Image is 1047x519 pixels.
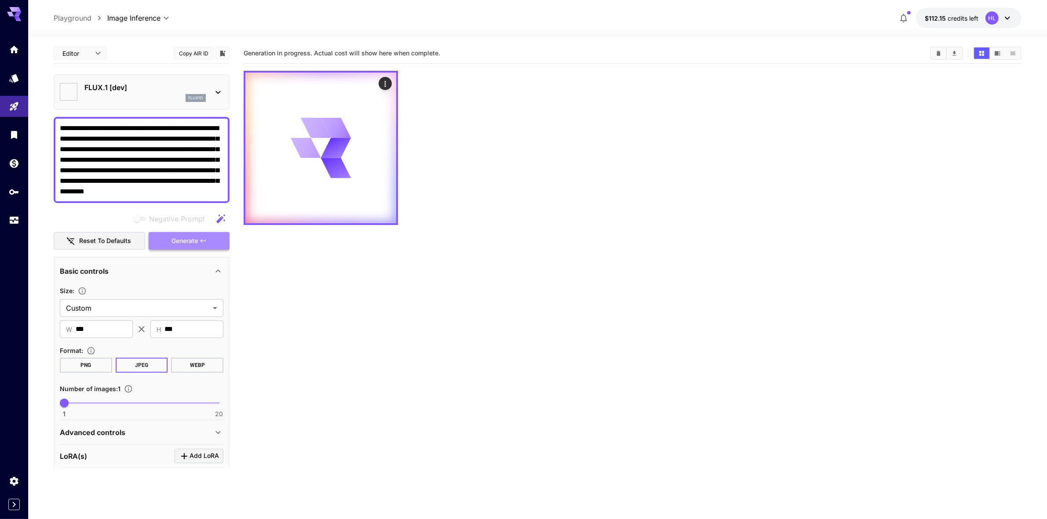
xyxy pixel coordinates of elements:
button: JPEG [116,358,168,373]
div: Playground [9,101,19,112]
p: Basic controls [60,266,109,276]
div: Actions [379,77,392,90]
p: FLUX.1 [dev] [84,82,206,93]
div: $112.14745 [925,14,978,23]
button: Download All [947,47,962,59]
div: FLUX.1 [dev]flux1d [60,79,223,105]
span: 1 [63,410,66,418]
button: Generate [149,232,230,250]
span: 20 [215,410,223,418]
button: Choose the file format for the output image. [83,346,99,355]
a: Playground [54,13,91,23]
button: PNG [60,358,112,373]
button: $112.14745HL [916,8,1021,28]
button: Add to library [219,48,226,58]
span: Editor [62,49,90,58]
span: Negative Prompt [149,214,205,224]
div: Usage [9,215,19,226]
span: Generate [171,236,198,247]
span: W [66,324,72,334]
div: API Keys [9,186,19,197]
button: Specify how many images to generate in a single request. Each image generation will be charged se... [120,385,136,393]
span: credits left [948,15,978,22]
span: Size : [60,287,74,294]
button: Clear Images [931,47,946,59]
button: Show images in grid view [974,47,989,59]
div: Settings [9,475,19,486]
span: Add LoRA [190,450,219,461]
div: HL [985,11,999,25]
p: flux1d [188,95,203,101]
span: $112.15 [925,15,948,22]
button: Click to add LoRA [175,449,223,463]
span: H [157,324,161,334]
button: Reset to defaults [54,232,145,250]
button: Adjust the dimensions of the generated image by specifying its width and height in pixels, or sel... [74,287,90,295]
div: Home [9,44,19,55]
button: Show images in video view [990,47,1005,59]
div: Library [9,129,19,140]
div: Wallet [9,158,19,169]
button: WEBP [171,358,223,373]
div: Show images in grid viewShow images in video viewShow images in list view [973,47,1021,60]
span: Generation in progress. Actual cost will show here when complete. [244,49,440,57]
span: Image Inference [107,13,161,23]
div: Advanced controls [60,422,223,443]
button: Copy AIR ID [174,47,213,60]
p: LoRA(s) [60,451,87,461]
span: Negative prompts are not compatible with the selected model. [131,213,212,224]
span: Format : [60,347,83,354]
div: Basic controls [60,261,223,282]
span: Number of images : 1 [60,385,120,392]
p: Advanced controls [60,427,125,438]
button: Expand sidebar [8,499,20,510]
span: Custom [66,303,209,313]
button: Show images in list view [1005,47,1021,59]
nav: breadcrumb [54,13,107,23]
div: Clear ImagesDownload All [930,47,963,60]
div: Models [9,73,19,83]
